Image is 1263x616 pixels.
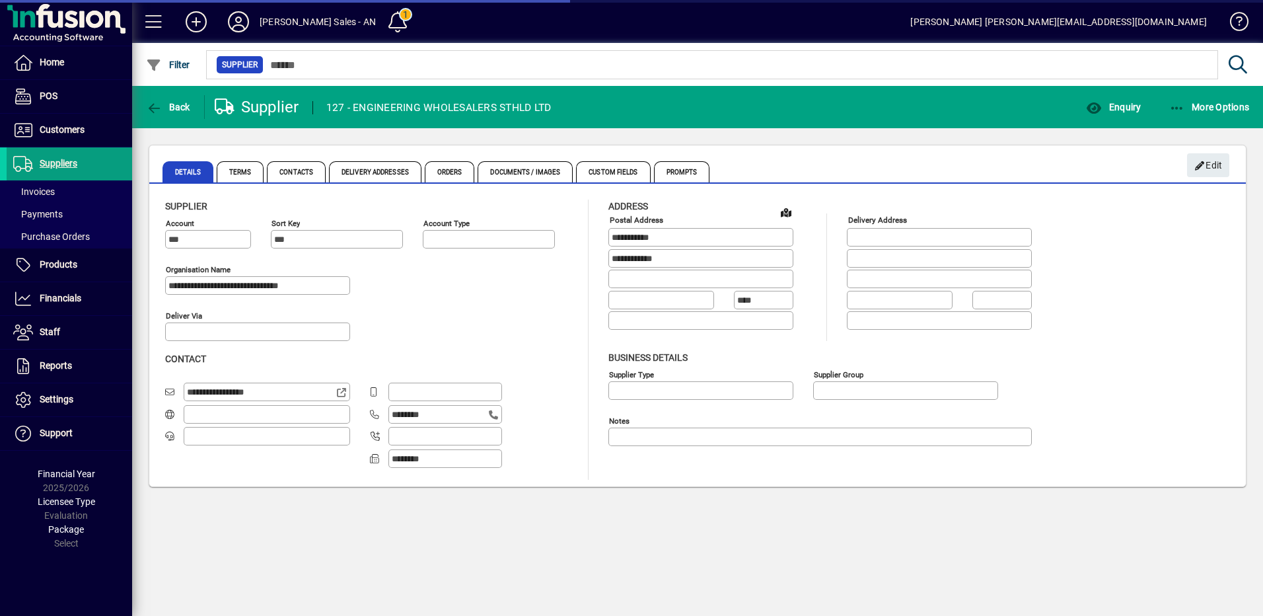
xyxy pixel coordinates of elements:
span: Contacts [267,161,326,182]
span: Supplier [165,201,207,212]
span: Financials [40,293,81,303]
a: Financials [7,282,132,315]
span: Filter [146,59,190,70]
button: Filter [143,53,194,77]
span: Supplier [222,58,258,71]
button: Add [175,10,217,34]
a: Payments [7,203,132,225]
span: Edit [1194,155,1223,176]
div: Supplier [215,96,299,118]
div: [PERSON_NAME] [PERSON_NAME][EMAIL_ADDRESS][DOMAIN_NAME] [910,11,1207,32]
a: Products [7,249,132,282]
button: More Options [1166,95,1253,119]
span: Payments [13,209,63,219]
span: Custom Fields [576,161,650,182]
span: Invoices [13,186,55,197]
button: Enquiry [1083,95,1144,119]
a: Support [7,417,132,450]
button: Back [143,95,194,119]
span: Suppliers [40,158,77,169]
span: Details [162,161,213,182]
span: Documents / Images [478,161,573,182]
span: More Options [1169,102,1250,112]
mat-label: Deliver via [166,311,202,321]
span: Package [48,524,84,535]
span: Reports [40,360,72,371]
span: Products [40,259,77,270]
span: Back [146,102,190,112]
span: POS [40,91,57,101]
a: POS [7,80,132,113]
a: Invoices [7,180,132,203]
mat-label: Account Type [423,219,470,228]
span: Support [40,428,73,438]
a: Settings [7,383,132,416]
span: Enquiry [1086,102,1141,112]
a: Customers [7,114,132,147]
a: Reports [7,350,132,383]
span: Purchase Orders [13,231,90,242]
span: Delivery Addresses [329,161,421,182]
a: Staff [7,316,132,349]
a: View on map [776,202,797,223]
mat-label: Supplier group [814,369,863,379]
span: Prompts [654,161,710,182]
mat-label: Notes [609,416,630,425]
button: Profile [217,10,260,34]
span: Customers [40,124,85,135]
mat-label: Supplier type [609,369,654,379]
span: Contact [165,354,206,364]
span: Terms [217,161,264,182]
mat-label: Organisation name [166,265,231,274]
span: Staff [40,327,60,337]
span: Orders [425,161,475,182]
span: Financial Year [38,469,95,479]
div: 127 - ENGINEERING WHOLESALERS STHLD LTD [326,97,552,118]
span: Settings [40,394,73,404]
a: Knowledge Base [1220,3,1246,46]
span: Licensee Type [38,496,95,507]
app-page-header-button: Back [132,95,205,119]
button: Edit [1187,153,1229,177]
a: Home [7,46,132,79]
a: Purchase Orders [7,225,132,248]
span: Business details [608,352,688,363]
div: [PERSON_NAME] Sales - AN [260,11,376,32]
span: Home [40,57,64,67]
mat-label: Sort key [271,219,300,228]
span: Address [608,201,648,212]
mat-label: Account [166,219,194,228]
